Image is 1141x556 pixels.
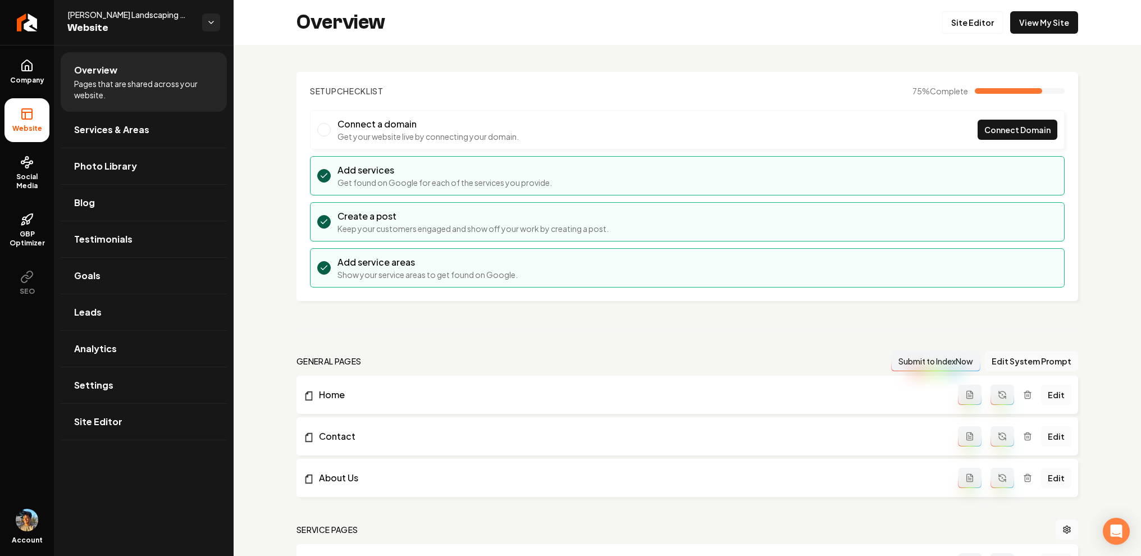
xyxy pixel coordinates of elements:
img: Rebolt Logo [17,13,38,31]
span: Complete [930,86,968,96]
span: Testimonials [74,233,133,246]
span: Leads [74,306,102,319]
h2: Checklist [310,85,384,97]
a: Edit [1041,426,1071,446]
p: Show your service areas to get found on Google. [337,269,518,280]
h3: Add service areas [337,256,518,269]
p: Keep your customers engaged and show off your work by creating a post. [337,223,609,234]
a: Edit [1041,385,1071,405]
a: Analytics [61,331,227,367]
a: Leads [61,294,227,330]
button: Add admin page prompt [958,385,982,405]
a: Services & Areas [61,112,227,148]
a: Photo Library [61,148,227,184]
a: Site Editor [61,404,227,440]
a: About Us [303,471,958,485]
button: Add admin page prompt [958,468,982,488]
h2: general pages [296,356,362,367]
a: Blog [61,185,227,221]
span: Services & Areas [74,123,149,136]
button: Edit System Prompt [985,351,1078,371]
a: Settings [61,367,227,403]
a: Social Media [4,147,49,199]
span: GBP Optimizer [4,230,49,248]
span: Website [67,20,193,36]
span: Account [12,536,43,545]
h3: Create a post [337,209,609,223]
span: Connect Domain [984,124,1051,136]
h3: Add services [337,163,552,177]
a: GBP Optimizer [4,204,49,257]
span: Photo Library [74,159,137,173]
span: [PERSON_NAME] Landscaping and Design [67,9,193,20]
span: Social Media [4,172,49,190]
span: Blog [74,196,95,209]
a: Edit [1041,468,1071,488]
span: Website [8,124,47,133]
button: Open user button [16,509,38,531]
span: SEO [15,287,39,296]
h2: Service Pages [296,524,358,535]
a: Connect Domain [978,120,1057,140]
a: Site Editor [942,11,1003,34]
a: Home [303,388,958,402]
a: View My Site [1010,11,1078,34]
a: Testimonials [61,221,227,257]
span: Setup [310,86,337,96]
button: Add admin page prompt [958,426,982,446]
span: Overview [74,63,117,77]
span: Pages that are shared across your website. [74,78,213,101]
button: Submit to IndexNow [891,351,980,371]
span: 75 % [912,85,968,97]
span: Goals [74,269,101,282]
p: Get your website live by connecting your domain. [337,131,519,142]
h3: Connect a domain [337,117,519,131]
div: Open Intercom Messenger [1103,518,1130,545]
button: SEO [4,261,49,305]
span: Settings [74,379,113,392]
a: Goals [61,258,227,294]
span: Analytics [74,342,117,356]
h2: Overview [296,11,385,34]
span: Company [6,76,49,85]
a: Contact [303,430,958,443]
span: Site Editor [74,415,122,429]
p: Get found on Google for each of the services you provide. [337,177,552,188]
a: Company [4,50,49,94]
img: Aditya Nair [16,509,38,531]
